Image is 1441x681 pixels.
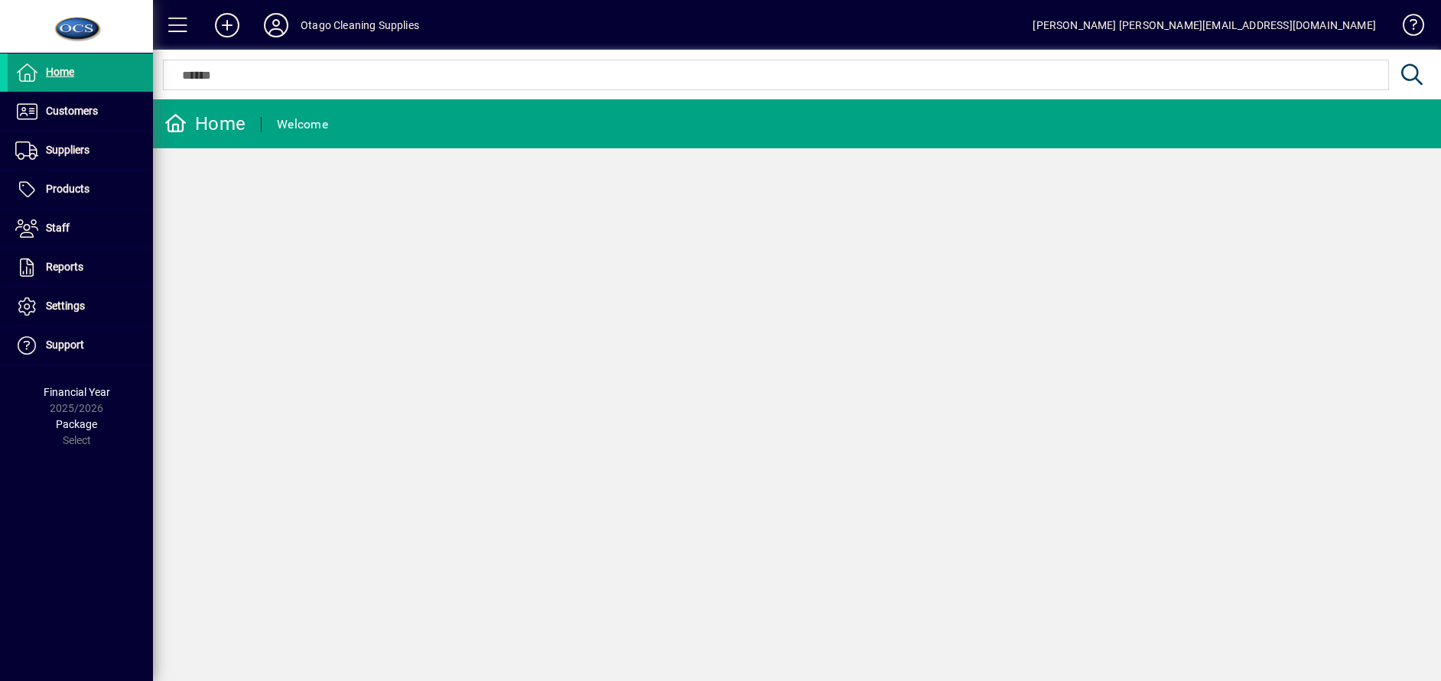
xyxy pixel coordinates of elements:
span: Support [46,339,84,351]
span: Suppliers [46,144,89,156]
span: Staff [46,222,70,234]
a: Reports [8,248,153,287]
a: Support [8,326,153,365]
button: Add [203,11,252,39]
a: Knowledge Base [1391,3,1422,53]
a: Customers [8,92,153,131]
a: Settings [8,287,153,326]
span: Reports [46,261,83,273]
button: Profile [252,11,301,39]
a: Suppliers [8,131,153,170]
a: Staff [8,209,153,248]
span: Home [46,66,74,78]
a: Products [8,170,153,209]
span: Customers [46,105,98,117]
span: Package [56,418,97,430]
div: Otago Cleaning Supplies [301,13,419,37]
div: Home [164,112,246,136]
div: Welcome [277,112,328,137]
span: Products [46,183,89,195]
div: [PERSON_NAME] [PERSON_NAME][EMAIL_ADDRESS][DOMAIN_NAME] [1033,13,1376,37]
span: Settings [46,300,85,312]
span: Financial Year [44,386,110,398]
